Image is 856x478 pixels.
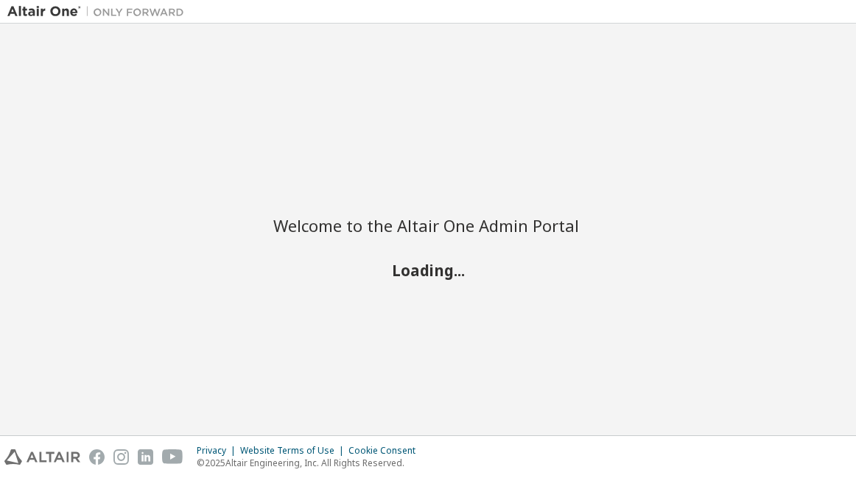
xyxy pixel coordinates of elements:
[197,457,424,469] p: © 2025 Altair Engineering, Inc. All Rights Reserved.
[273,260,583,279] h2: Loading...
[197,445,240,457] div: Privacy
[89,449,105,465] img: facebook.svg
[113,449,129,465] img: instagram.svg
[162,449,183,465] img: youtube.svg
[7,4,192,19] img: Altair One
[273,215,583,236] h2: Welcome to the Altair One Admin Portal
[138,449,153,465] img: linkedin.svg
[348,445,424,457] div: Cookie Consent
[4,449,80,465] img: altair_logo.svg
[240,445,348,457] div: Website Terms of Use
